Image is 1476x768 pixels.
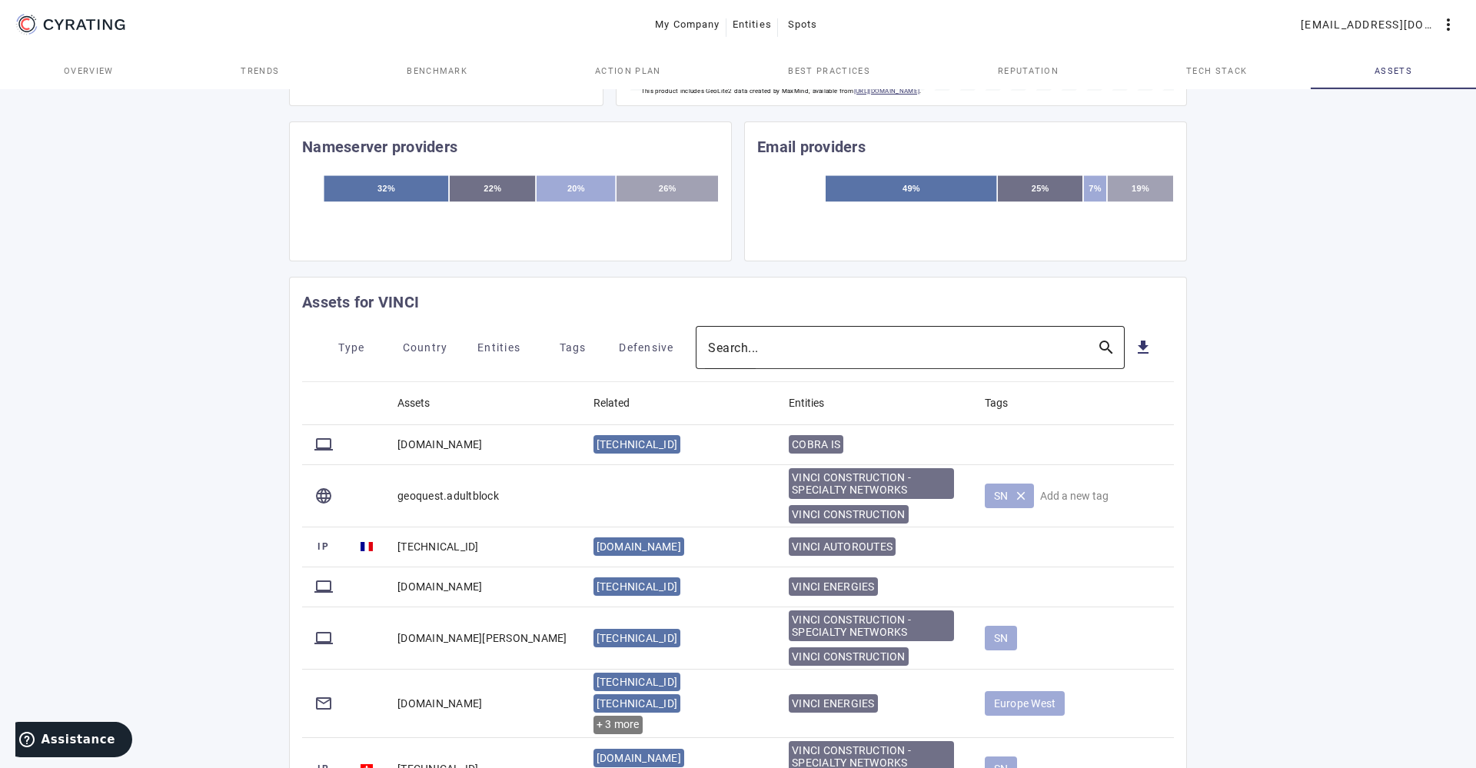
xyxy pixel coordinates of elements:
mat-icon: search [1088,338,1125,357]
span: VINCI CONSTRUCTION - SPECIALTY NETWORKS [792,471,951,496]
mat-cell: [DOMAIN_NAME] [385,567,581,607]
span: My Company [655,12,720,37]
span: [DOMAIN_NAME] [597,540,681,553]
mat-cell: [DOMAIN_NAME][PERSON_NAME] [385,607,581,670]
button: Entities [726,11,778,38]
mat-icon: mail_outlined [314,694,333,713]
mat-cell: [DOMAIN_NAME] [385,670,581,738]
span: Benchmark [407,67,467,75]
mat-icon: language [314,487,333,505]
mat-icon: computer [314,577,333,596]
span: VINCI ENERGIES [792,580,875,593]
input: Add a new tag [1040,485,1155,507]
span: [TECHNICAL_ID] [597,438,678,450]
span: [DOMAIN_NAME] [597,752,681,764]
div: Related [593,394,643,411]
div: + 3 more [593,716,643,734]
button: Defensive [610,334,683,361]
span: [TECHNICAL_ID] [597,697,678,710]
span: Tags [560,335,587,360]
span: COBRA IS [792,438,840,450]
button: Type [314,334,388,361]
mat-icon: computer [314,435,333,454]
span: [TECHNICAL_ID] [597,676,678,688]
mat-cell: geoquest.adultblock [385,465,581,527]
button: My Company [649,11,726,38]
span: VINCI CONSTRUCTION - SPECIALTY NETWORKS [792,613,951,638]
mat-chip-listbox: Tags [985,623,1156,653]
span: Tech Stack [1186,67,1247,75]
button: [EMAIL_ADDRESS][DOMAIN_NAME] [1295,11,1464,38]
button: Country [388,334,462,361]
span: Best practices [788,67,869,75]
mat-icon: computer [314,629,333,647]
span: VINCI CONSTRUCTION [792,650,906,663]
span: Europe West [994,696,1056,711]
span: Overview [64,67,114,75]
span: VINCI CONSTRUCTION [792,508,906,520]
span: Assets [1375,67,1412,75]
p: This product includes GeoLite2 data created by MaxMind, available from . [641,84,922,99]
span: Country [403,335,448,360]
span: Action Plan [595,67,661,75]
span: [EMAIL_ADDRESS][DOMAIN_NAME] [1301,12,1439,37]
div: Assets [397,394,430,411]
span: Type [338,335,365,360]
div: Tags [985,394,1008,411]
div: Entities [789,394,824,411]
div: Tags [985,394,1022,411]
div: Assets [397,394,444,411]
span: Reputation [998,67,1059,75]
span: VINCI AUTOROUTES [792,540,893,553]
mat-cell: [TECHNICAL_ID] [385,527,581,567]
div: Related [593,394,630,411]
mat-card-title: Nameserver providers [302,135,457,159]
iframe: Ouvre un widget dans lequel vous pouvez trouver plus d’informations [15,722,132,760]
span: IP [314,539,333,554]
div: Entities [789,394,838,411]
mat-cell: [DOMAIN_NAME] [385,425,581,465]
g: CYRATING [44,19,125,30]
mat-label: Search... [708,341,759,355]
button: Tags [536,334,610,361]
mat-chip-listbox: Tags [985,688,1156,719]
span: [TECHNICAL_ID] [597,580,678,593]
span: SN [994,488,1009,504]
button: Entities [462,334,536,361]
span: Spots [788,12,818,37]
mat-icon: more_vert [1439,15,1458,34]
span: VINCI ENERGIES [792,697,875,710]
span: Entities [477,335,520,360]
mat-card-title: Assets for VINCI [302,290,419,314]
span: Defensive [619,335,673,360]
mat-card-title: Email providers [757,135,866,159]
span: [TECHNICAL_ID] [597,632,678,644]
span: SN [994,630,1009,646]
mat-icon: get_app [1134,338,1152,357]
span: Entities [733,12,772,37]
span: Trends [241,67,279,75]
a: [URL][DOMAIN_NAME] [854,88,919,95]
button: Spots [778,11,827,38]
